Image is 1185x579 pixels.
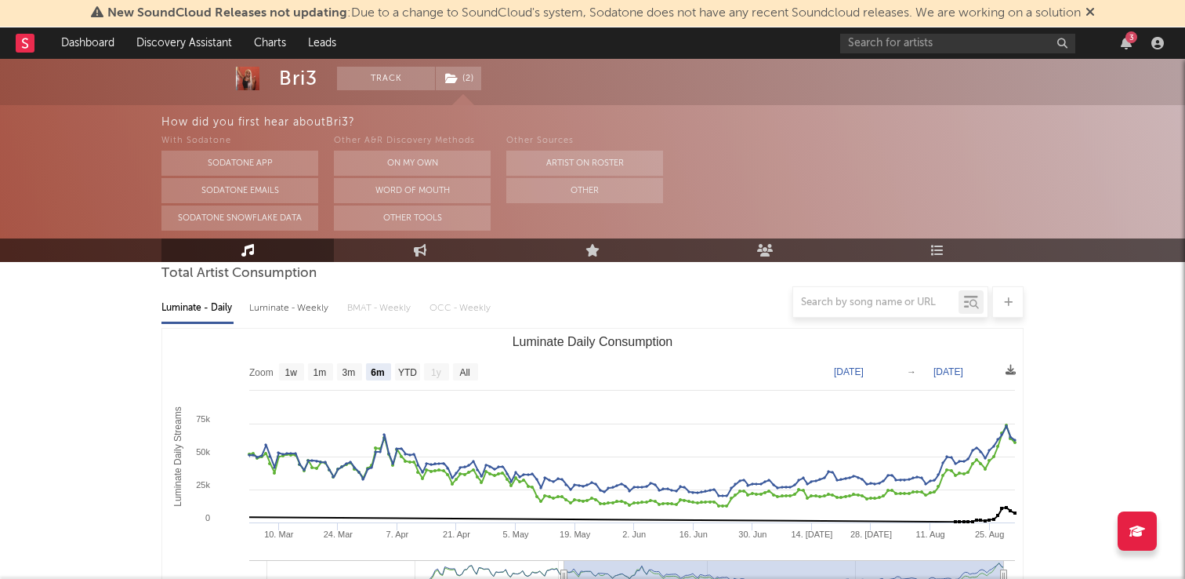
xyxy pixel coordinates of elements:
button: Other [506,178,663,203]
div: With Sodatone [161,132,318,151]
text: 50k [196,447,210,457]
text: 3m [342,367,356,378]
span: Dismiss [1085,7,1095,20]
button: Word Of Mouth [334,178,491,203]
text: Luminate Daily Streams [172,406,183,506]
text: 21. Apr [443,530,470,539]
text: 14. [DATE] [791,530,832,539]
text: [DATE] [933,366,963,377]
a: Charts [243,27,297,59]
text: 75k [196,414,210,424]
text: 25k [196,480,210,490]
span: ( 2 ) [435,67,482,90]
button: Sodatone App [161,151,318,176]
div: How did you first hear about Bri3 ? [161,113,1185,132]
button: (2) [436,67,481,90]
button: On My Own [334,151,491,176]
text: [DATE] [834,366,864,377]
text: 1m [313,367,327,378]
text: 0 [205,513,210,523]
button: Other Tools [334,206,491,231]
span: : Due to a change to SoundCloud's system, Sodatone does not have any recent Soundcloud releases. ... [107,7,1081,20]
a: Leads [297,27,347,59]
text: 19. May [560,530,591,539]
button: Sodatone Emails [161,178,318,203]
div: Other Sources [506,132,663,151]
text: Luminate Daily Consumption [513,335,673,348]
text: 1w [285,367,298,378]
text: 6m [371,367,384,378]
text: 2. Jun [622,530,646,539]
button: 3 [1121,37,1132,49]
text: 16. Jun [679,530,708,539]
text: 30. Jun [738,530,766,539]
input: Search for artists [840,34,1075,53]
text: All [459,367,469,378]
div: 3 [1125,31,1137,43]
text: Zoom [249,367,274,378]
text: YTD [398,367,417,378]
span: Total Artist Consumption [161,264,317,283]
a: Discovery Assistant [125,27,243,59]
text: 25. Aug [975,530,1004,539]
div: Other A&R Discovery Methods [334,132,491,151]
text: 10. Mar [264,530,294,539]
button: Sodatone Snowflake Data [161,206,318,231]
input: Search by song name or URL [793,297,959,309]
span: New SoundCloud Releases not updating [107,7,347,20]
div: Bri3 [279,67,317,90]
a: Dashboard [50,27,125,59]
text: → [907,366,916,377]
button: Artist on Roster [506,151,663,176]
text: 11. Aug [915,530,944,539]
text: 28. [DATE] [850,530,892,539]
text: 7. Apr [386,530,409,539]
button: Track [337,67,435,90]
text: 24. Mar [324,530,353,539]
text: 1y [431,367,441,378]
text: 5. May [503,530,530,539]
